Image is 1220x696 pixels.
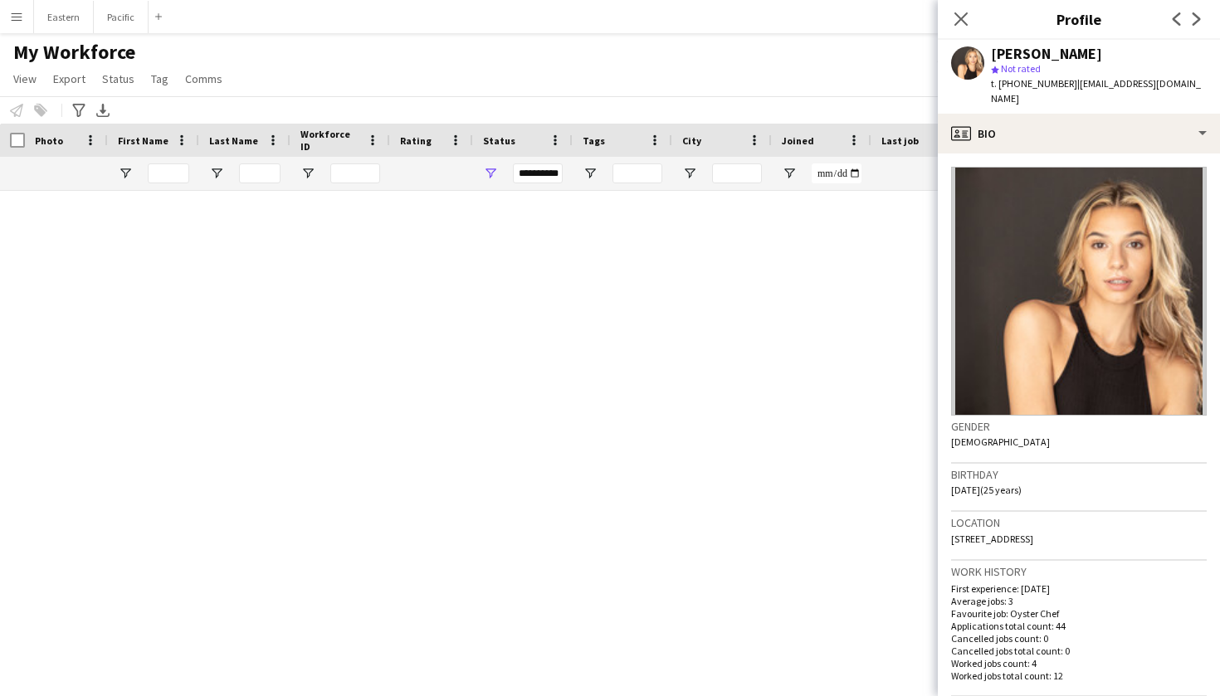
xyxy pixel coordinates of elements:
[35,134,63,147] span: Photo
[34,1,94,33] button: Eastern
[178,68,229,90] a: Comms
[151,71,168,86] span: Tag
[991,46,1102,61] div: [PERSON_NAME]
[951,632,1207,645] p: Cancelled jobs count: 0
[951,419,1207,434] h3: Gender
[951,582,1207,595] p: First experience: [DATE]
[148,163,189,183] input: First Name Filter Input
[583,134,605,147] span: Tags
[951,515,1207,530] h3: Location
[938,114,1220,153] div: Bio
[46,68,92,90] a: Export
[400,134,432,147] span: Rating
[951,467,1207,482] h3: Birthday
[682,134,701,147] span: City
[951,564,1207,579] h3: Work history
[209,166,224,181] button: Open Filter Menu
[782,134,814,147] span: Joined
[93,100,113,120] app-action-btn: Export XLSX
[991,77,1077,90] span: t. [PHONE_NUMBER]
[144,68,175,90] a: Tag
[812,163,861,183] input: Joined Filter Input
[483,134,515,147] span: Status
[951,595,1207,607] p: Average jobs: 3
[583,166,598,181] button: Open Filter Menu
[951,620,1207,632] p: Applications total count: 44
[1001,62,1041,75] span: Not rated
[951,645,1207,657] p: Cancelled jobs total count: 0
[13,71,37,86] span: View
[951,167,1207,416] img: Crew avatar or photo
[951,607,1207,620] p: Favourite job: Oyster Chef
[483,166,498,181] button: Open Filter Menu
[712,163,762,183] input: City Filter Input
[239,163,281,183] input: Last Name Filter Input
[102,71,134,86] span: Status
[94,1,149,33] button: Pacific
[951,484,1022,496] span: [DATE] (25 years)
[95,68,141,90] a: Status
[951,533,1033,545] span: [STREET_ADDRESS]
[7,68,43,90] a: View
[881,134,919,147] span: Last job
[209,134,258,147] span: Last Name
[69,100,89,120] app-action-btn: Advanced filters
[53,71,85,86] span: Export
[938,8,1220,30] h3: Profile
[612,163,662,183] input: Tags Filter Input
[991,77,1201,105] span: | [EMAIL_ADDRESS][DOMAIN_NAME]
[300,128,360,153] span: Workforce ID
[682,166,697,181] button: Open Filter Menu
[330,163,380,183] input: Workforce ID Filter Input
[118,166,133,181] button: Open Filter Menu
[951,436,1050,448] span: [DEMOGRAPHIC_DATA]
[951,669,1207,682] p: Worked jobs total count: 12
[300,166,315,181] button: Open Filter Menu
[13,40,135,65] span: My Workforce
[951,657,1207,669] p: Worked jobs count: 4
[782,166,797,181] button: Open Filter Menu
[185,71,222,86] span: Comms
[118,134,168,147] span: First Name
